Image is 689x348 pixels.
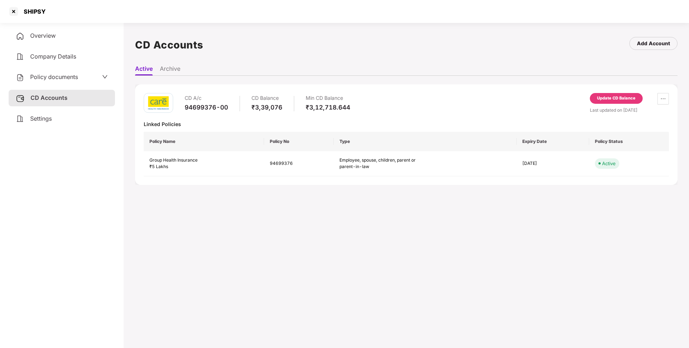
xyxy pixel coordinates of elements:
li: Archive [160,65,180,75]
div: Add Account [637,40,670,47]
img: svg+xml;base64,PHN2ZyB4bWxucz0iaHR0cDovL3d3dy53My5vcmcvMjAwMC9zdmciIHdpZHRoPSIyNCIgaGVpZ2h0PSIyNC... [16,73,24,82]
span: Settings [30,115,52,122]
img: svg+xml;base64,PHN2ZyB3aWR0aD0iMjUiIGhlaWdodD0iMjQiIHZpZXdCb3g9IjAgMCAyNSAyNCIgZmlsbD0ibm9uZSIgeG... [16,94,25,103]
div: Min CD Balance [306,93,350,103]
div: Group Health Insurance [149,157,258,164]
img: svg+xml;base64,PHN2ZyB4bWxucz0iaHR0cDovL3d3dy53My5vcmcvMjAwMC9zdmciIHdpZHRoPSIyNCIgaGVpZ2h0PSIyNC... [16,32,24,41]
span: ellipsis [658,96,669,102]
span: Company Details [30,53,76,60]
td: [DATE] [517,151,589,177]
th: Policy No [264,132,334,151]
th: Policy Name [144,132,264,151]
span: CD Accounts [31,94,68,101]
div: Linked Policies [144,121,669,127]
span: Overview [30,32,56,39]
div: ₹3,12,718.644 [306,103,350,111]
img: care.png [148,96,169,110]
img: svg+xml;base64,PHN2ZyB4bWxucz0iaHR0cDovL3d3dy53My5vcmcvMjAwMC9zdmciIHdpZHRoPSIyNCIgaGVpZ2h0PSIyNC... [16,52,24,61]
th: Expiry Date [517,132,589,151]
span: ₹5 Lakhs [149,164,168,169]
div: Update CD Balance [597,95,635,102]
div: SHIPSY [19,8,46,15]
div: ₹3,39,076 [251,103,282,111]
div: CD A/c [185,93,228,103]
img: svg+xml;base64,PHN2ZyB4bWxucz0iaHR0cDovL3d3dy53My5vcmcvMjAwMC9zdmciIHdpZHRoPSIyNCIgaGVpZ2h0PSIyNC... [16,115,24,123]
button: ellipsis [657,93,669,105]
td: 94699376 [264,151,334,177]
div: CD Balance [251,93,282,103]
div: Last updated on [DATE] [590,107,669,113]
div: 94699376-00 [185,103,228,111]
span: down [102,74,108,80]
th: Policy Status [589,132,669,151]
div: Employee, spouse, children, parent or parent-in-law [339,157,419,171]
span: Policy documents [30,73,78,80]
div: Active [602,160,616,167]
h1: CD Accounts [135,37,203,53]
li: Active [135,65,153,75]
th: Type [334,132,517,151]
